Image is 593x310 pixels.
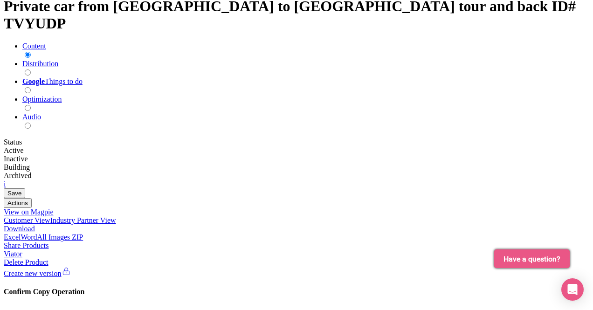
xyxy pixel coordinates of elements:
[4,269,71,277] a: Create new version
[37,233,83,241] a: All Images ZIP
[4,180,6,188] a: i
[4,188,25,198] input: Save
[4,172,589,180] div: Archived
[4,198,32,208] button: Actions
[4,216,50,224] a: Customer View
[22,113,41,121] a: Audio
[494,249,570,268] button: Have a question?
[4,233,21,241] a: Excel
[503,255,560,263] span: Have a question?
[22,42,46,50] a: Content
[4,208,54,216] a: View on Magpie
[21,233,37,241] a: Word
[4,155,589,163] div: Inactive
[4,241,48,249] a: Share Products
[22,95,62,103] a: Optimization
[22,60,58,68] a: Distribution
[22,77,45,85] strong: Google
[561,278,584,301] div: Open Intercom Messenger
[4,250,22,258] a: Viator
[50,216,116,224] a: Industry Partner View
[4,138,22,146] span: Status
[22,77,83,85] a: GoogleThings to do
[4,163,589,172] div: Building
[4,225,35,233] a: Download
[4,258,48,266] a: Delete Product
[4,288,589,296] h4: Confirm Copy Operation
[4,146,589,155] div: Active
